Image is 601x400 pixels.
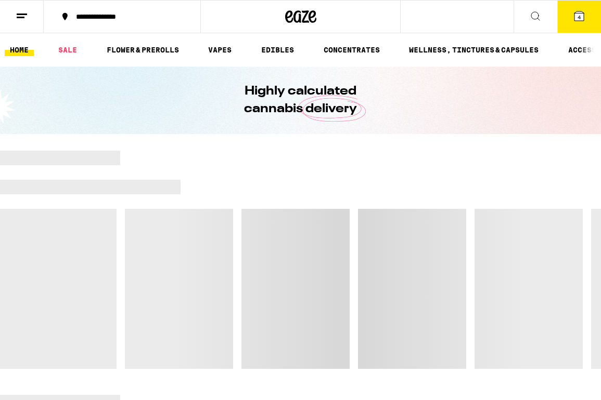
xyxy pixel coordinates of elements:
a: VAPES [203,44,237,56]
a: EDIBLES [256,44,299,56]
a: WELLNESS, TINCTURES & CAPSULES [404,44,544,56]
a: SALE [53,44,82,56]
a: CONCENTRATES [318,44,385,56]
span: 4 [578,14,581,20]
h1: Highly calculated cannabis delivery [215,83,387,118]
a: HOME [5,44,34,56]
a: FLOWER & PREROLLS [101,44,184,56]
button: 4 [557,1,601,33]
